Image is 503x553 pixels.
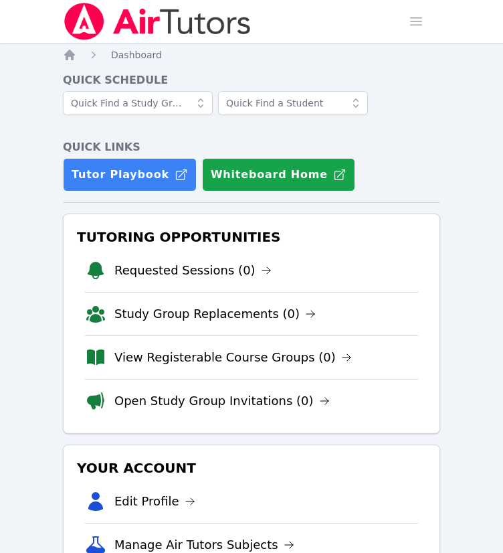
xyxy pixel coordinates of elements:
[74,225,429,249] h3: Tutoring Opportunities
[63,158,197,191] a: Tutor Playbook
[114,305,316,323] a: Study Group Replacements (0)
[202,158,355,191] button: Whiteboard Home
[114,348,352,367] a: View Registerable Course Groups (0)
[63,139,440,155] h4: Quick Links
[111,50,162,60] span: Dashboard
[63,72,440,88] h4: Quick Schedule
[114,261,272,280] a: Requested Sessions (0)
[114,492,195,511] a: Edit Profile
[111,48,162,62] a: Dashboard
[74,456,429,480] h3: Your Account
[63,91,213,115] input: Quick Find a Study Group
[114,392,330,410] a: Open Study Group Invitations (0)
[218,91,368,115] input: Quick Find a Student
[63,48,440,62] nav: Breadcrumb
[63,3,252,40] img: Air Tutors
